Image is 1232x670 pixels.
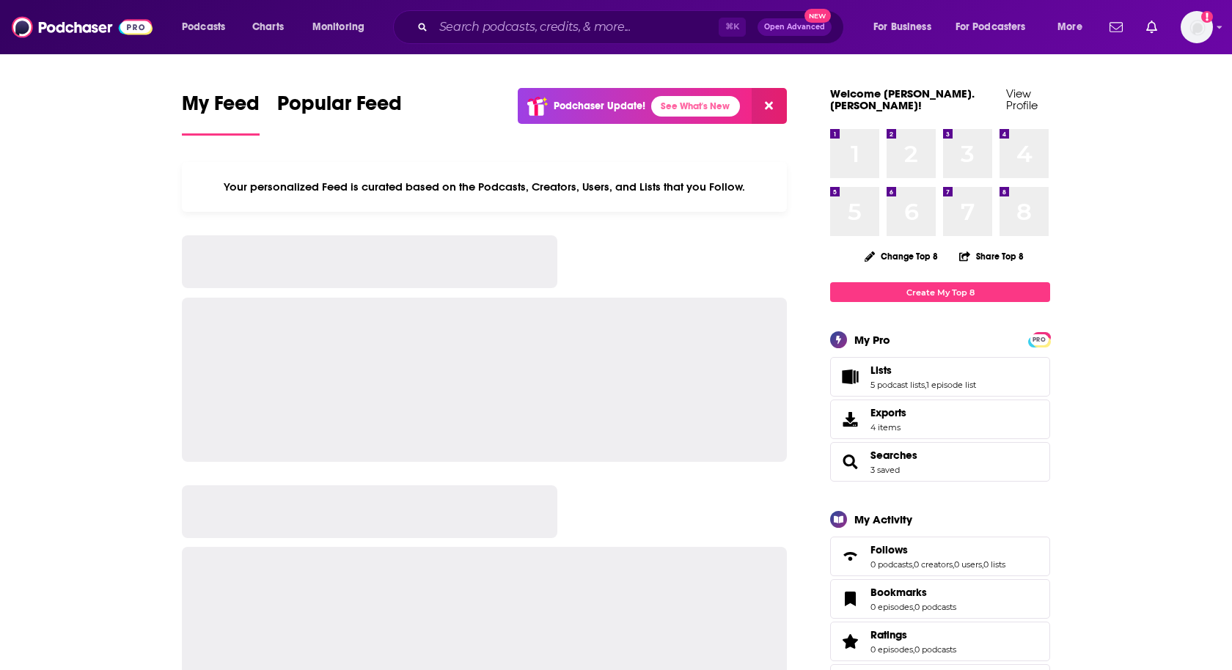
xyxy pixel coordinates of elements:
[252,17,284,37] span: Charts
[870,644,913,655] a: 0 episodes
[1057,17,1082,37] span: More
[835,589,865,609] a: Bookmarks
[870,602,913,612] a: 0 episodes
[870,380,925,390] a: 5 podcast lists
[870,628,956,641] a: Ratings
[870,364,976,377] a: Lists
[870,543,1005,556] a: Follows
[830,400,1050,439] a: Exports
[1181,11,1213,43] span: Logged in as heidi.egloff
[1201,11,1213,23] svg: Add a profile image
[958,242,1024,270] button: Share Top 8
[983,559,1005,570] a: 0 lists
[182,162,787,212] div: Your personalized Feed is curated based on the Podcasts, Creators, Users, and Lists that you Follow.
[956,17,1026,37] span: For Podcasters
[804,9,831,23] span: New
[554,100,645,112] p: Podchaser Update!
[1140,15,1163,40] a: Show notifications dropdown
[1181,11,1213,43] button: Show profile menu
[182,91,260,136] a: My Feed
[1030,334,1048,345] a: PRO
[954,559,982,570] a: 0 users
[764,23,825,31] span: Open Advanced
[835,409,865,430] span: Exports
[913,644,914,655] span: ,
[1047,15,1101,39] button: open menu
[925,380,926,390] span: ,
[863,15,950,39] button: open menu
[835,452,865,472] a: Searches
[1181,11,1213,43] img: User Profile
[870,586,927,599] span: Bookmarks
[946,15,1047,39] button: open menu
[914,644,956,655] a: 0 podcasts
[835,546,865,567] a: Follows
[1006,86,1038,112] a: View Profile
[719,18,746,37] span: ⌘ K
[302,15,384,39] button: open menu
[873,17,931,37] span: For Business
[914,559,953,570] a: 0 creators
[830,537,1050,576] span: Follows
[1104,15,1129,40] a: Show notifications dropdown
[172,15,244,39] button: open menu
[926,380,976,390] a: 1 episode list
[830,357,1050,397] span: Lists
[758,18,832,36] button: Open AdvancedNew
[856,247,947,265] button: Change Top 8
[914,602,956,612] a: 0 podcasts
[870,543,908,556] span: Follows
[870,559,912,570] a: 0 podcasts
[182,91,260,125] span: My Feed
[870,406,906,419] span: Exports
[870,628,907,641] span: Ratings
[243,15,293,39] a: Charts
[870,422,906,432] span: 4 items
[912,559,914,570] span: ,
[830,282,1050,302] a: Create My Top 8
[830,442,1050,482] span: Searches
[277,91,402,136] a: Popular Feed
[835,367,865,387] a: Lists
[953,559,954,570] span: ,
[407,10,858,44] div: Search podcasts, credits, & more...
[982,559,983,570] span: ,
[854,512,912,526] div: My Activity
[433,15,719,39] input: Search podcasts, credits, & more...
[312,17,364,37] span: Monitoring
[835,631,865,652] a: Ratings
[830,622,1050,661] span: Ratings
[651,96,740,117] a: See What's New
[12,13,153,41] img: Podchaser - Follow, Share and Rate Podcasts
[182,17,225,37] span: Podcasts
[854,333,890,347] div: My Pro
[870,449,917,462] a: Searches
[870,465,900,475] a: 3 saved
[913,602,914,612] span: ,
[277,91,402,125] span: Popular Feed
[870,364,892,377] span: Lists
[830,86,975,112] a: Welcome [PERSON_NAME].[PERSON_NAME]!
[830,579,1050,619] span: Bookmarks
[870,586,956,599] a: Bookmarks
